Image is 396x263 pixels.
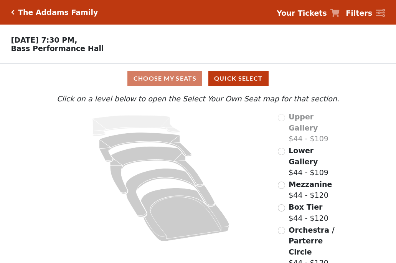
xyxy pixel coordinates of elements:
[277,8,340,19] a: Your Tickets
[289,112,318,132] span: Upper Gallery
[346,8,385,19] a: Filters
[141,188,229,241] path: Orchestra / Parterre Circle - Seats Available: 30
[289,111,341,144] label: $44 - $109
[277,9,327,17] strong: Your Tickets
[289,202,328,223] label: $44 - $120
[11,10,15,15] a: Click here to go back to filters
[289,203,322,211] span: Box Tier
[18,8,98,17] h5: The Addams Family
[55,93,341,104] p: Click on a level below to open the Select Your Own Seat map for that section.
[346,9,372,17] strong: Filters
[289,226,334,256] span: Orchestra / Parterre Circle
[289,145,341,178] label: $44 - $109
[289,180,332,189] span: Mezzanine
[289,146,318,166] span: Lower Gallery
[99,132,192,162] path: Lower Gallery - Seats Available: 243
[289,179,332,201] label: $44 - $120
[92,115,180,136] path: Upper Gallery - Seats Available: 0
[208,71,269,86] button: Quick Select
